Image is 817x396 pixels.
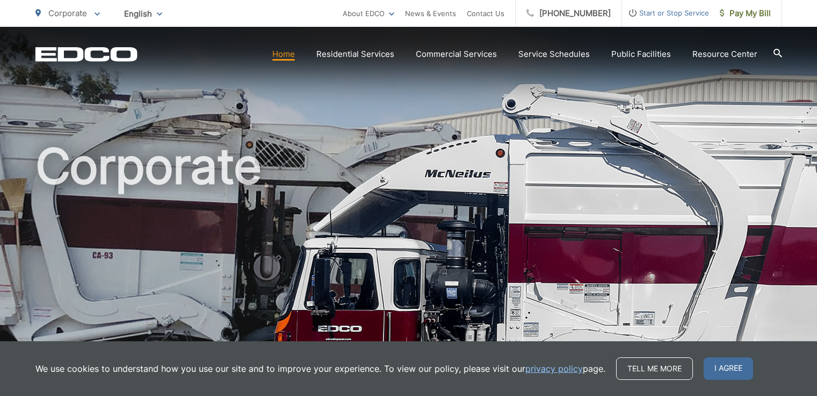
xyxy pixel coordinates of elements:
span: Pay My Bill [720,7,771,20]
a: Residential Services [316,48,394,61]
a: Home [272,48,295,61]
a: Public Facilities [611,48,671,61]
a: Contact Us [467,7,504,20]
a: News & Events [405,7,456,20]
a: Resource Center [692,48,757,61]
a: About EDCO [343,7,394,20]
a: Tell me more [616,357,693,380]
p: We use cookies to understand how you use our site and to improve your experience. To view our pol... [35,362,605,375]
span: English [116,4,170,23]
a: Commercial Services [416,48,497,61]
span: Corporate [48,8,87,18]
a: privacy policy [525,362,583,375]
span: I agree [704,357,753,380]
a: Service Schedules [518,48,590,61]
a: EDCD logo. Return to the homepage. [35,47,138,62]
